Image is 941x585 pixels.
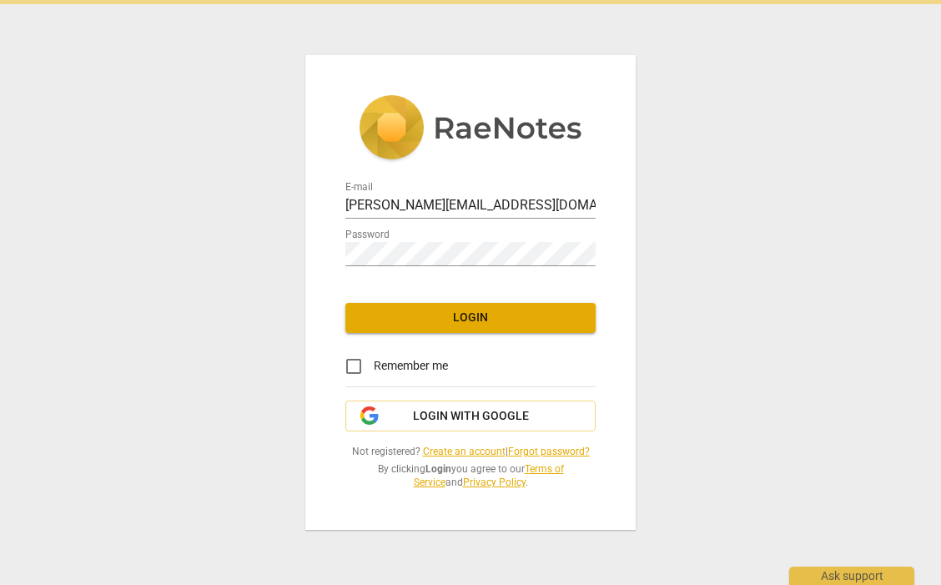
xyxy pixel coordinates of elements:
[345,229,390,240] label: Password
[423,446,506,457] a: Create an account
[463,477,526,488] a: Privacy Policy
[789,567,914,585] div: Ask support
[345,462,596,490] span: By clicking you agree to our and .
[359,95,582,164] img: 5ac2273c67554f335776073100b6d88f.svg
[345,401,596,432] button: Login with Google
[345,182,373,192] label: E-mail
[345,303,596,333] button: Login
[413,408,529,425] span: Login with Google
[508,446,590,457] a: Forgot password?
[359,310,582,326] span: Login
[345,445,596,459] span: Not registered? |
[374,357,448,375] span: Remember me
[414,463,564,489] a: Terms of Service
[425,463,451,475] b: Login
